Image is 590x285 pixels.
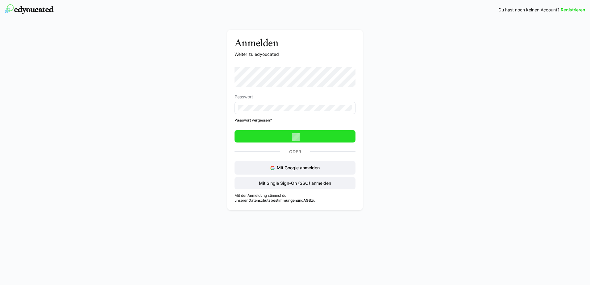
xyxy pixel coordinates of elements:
button: Mit Google anmelden [235,161,355,175]
p: Mit der Anmeldung stimmst du unseren und zu. [235,193,355,203]
span: Mit Google anmelden [277,165,320,170]
a: Passwort vergessen? [235,118,355,123]
p: Weiter zu edyoucated [235,51,355,57]
a: Datenschutzbestimmungen [248,198,297,203]
a: Registrieren [561,7,585,13]
p: Oder [280,147,310,156]
img: edyoucated [5,4,54,14]
span: Du hast noch keinen Account? [498,7,559,13]
span: Passwort [235,94,253,99]
span: Mit Single Sign-On (SSO) anmelden [258,180,332,186]
h3: Anmelden [235,37,355,49]
a: AGB [303,198,311,203]
button: Mit Single Sign-On (SSO) anmelden [235,177,355,189]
